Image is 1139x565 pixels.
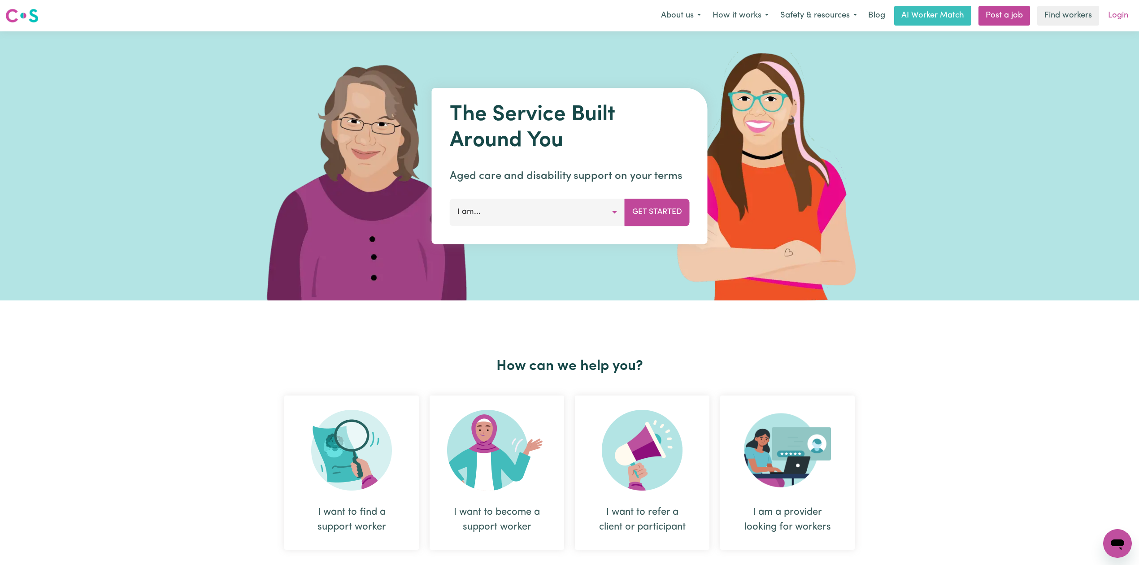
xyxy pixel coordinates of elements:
[863,6,891,26] a: Blog
[655,6,707,25] button: About us
[284,395,419,550] div: I want to find a support worker
[279,358,860,375] h2: How can we help you?
[625,199,690,226] button: Get Started
[450,168,690,184] p: Aged care and disability support on your terms
[596,505,688,535] div: I want to refer a client or participant
[451,505,543,535] div: I want to become a support worker
[894,6,971,26] a: AI Worker Match
[311,410,392,491] img: Search
[1037,6,1099,26] a: Find workers
[742,505,833,535] div: I am a provider looking for workers
[1103,529,1132,558] iframe: Button to launch messaging window
[450,102,690,154] h1: The Service Built Around You
[447,410,547,491] img: Become Worker
[575,395,709,550] div: I want to refer a client or participant
[1103,6,1134,26] a: Login
[430,395,564,550] div: I want to become a support worker
[450,199,625,226] button: I am...
[978,6,1030,26] a: Post a job
[744,410,831,491] img: Provider
[5,8,39,24] img: Careseekers logo
[774,6,863,25] button: Safety & resources
[5,5,39,26] a: Careseekers logo
[720,395,855,550] div: I am a provider looking for workers
[707,6,774,25] button: How it works
[306,505,397,535] div: I want to find a support worker
[602,410,683,491] img: Refer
